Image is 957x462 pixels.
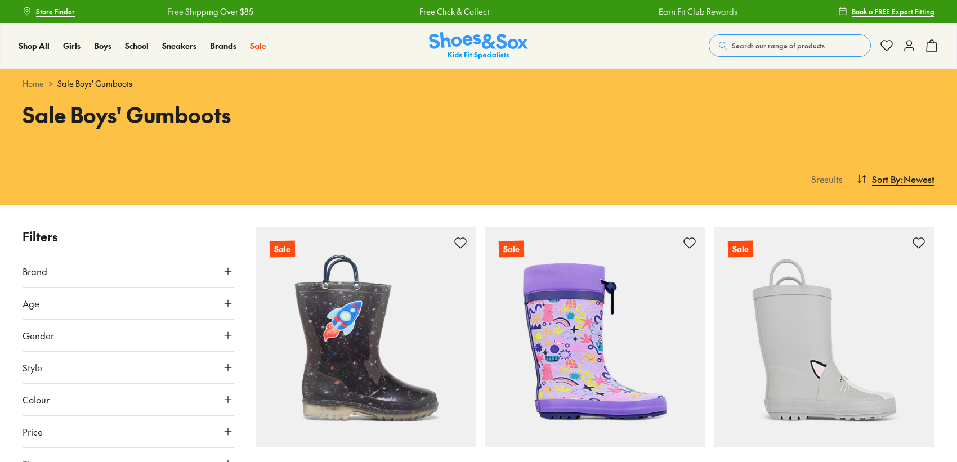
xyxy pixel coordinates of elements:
span: Girls [63,40,81,51]
a: Boys [94,40,111,52]
button: Gender [23,320,234,351]
div: > [23,78,934,89]
p: Filters [23,227,234,246]
span: Brand [23,264,47,278]
span: School [125,40,149,51]
p: Sale [270,241,295,258]
button: Brand [23,255,234,287]
a: Free Click & Collect [419,6,489,17]
span: Colour [23,393,50,406]
a: Sale [485,227,705,447]
button: Colour [23,384,234,415]
a: Shop All [19,40,50,52]
img: SNS_Logo_Responsive.svg [429,32,528,60]
button: Age [23,288,234,319]
a: Earn Fit Club Rewards [659,6,737,17]
p: 8 results [807,172,843,186]
a: Book a FREE Expert Fitting [838,1,934,21]
span: Sale Boys' Gumboots [57,78,132,89]
span: Brands [210,40,236,51]
a: Sale [714,227,934,447]
h1: Sale Boys' Gumboots [23,98,465,131]
span: Boys [94,40,111,51]
span: Shop All [19,40,50,51]
span: Search our range of products [732,41,825,51]
span: Book a FREE Expert Fitting [852,6,934,16]
a: Sale [256,227,476,447]
button: Price [23,416,234,447]
a: Brands [210,40,236,52]
span: Gender [23,329,54,342]
a: Free Shipping Over $85 [167,6,253,17]
a: Sale [250,40,266,52]
span: Price [23,425,43,438]
button: Style [23,352,234,383]
p: Sale [728,241,753,258]
span: Store Finder [36,6,75,16]
button: Sort By:Newest [856,167,934,191]
button: Search our range of products [709,34,871,57]
a: Shoes & Sox [429,32,528,60]
span: Style [23,361,42,374]
a: Store Finder [23,1,75,21]
span: Age [23,297,39,310]
a: School [125,40,149,52]
span: Sale [250,40,266,51]
p: Sale [499,241,524,258]
span: Sneakers [162,40,196,51]
a: Home [23,78,44,89]
a: Sneakers [162,40,196,52]
a: Girls [63,40,81,52]
span: Sort By [872,172,901,186]
span: : Newest [901,172,934,186]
